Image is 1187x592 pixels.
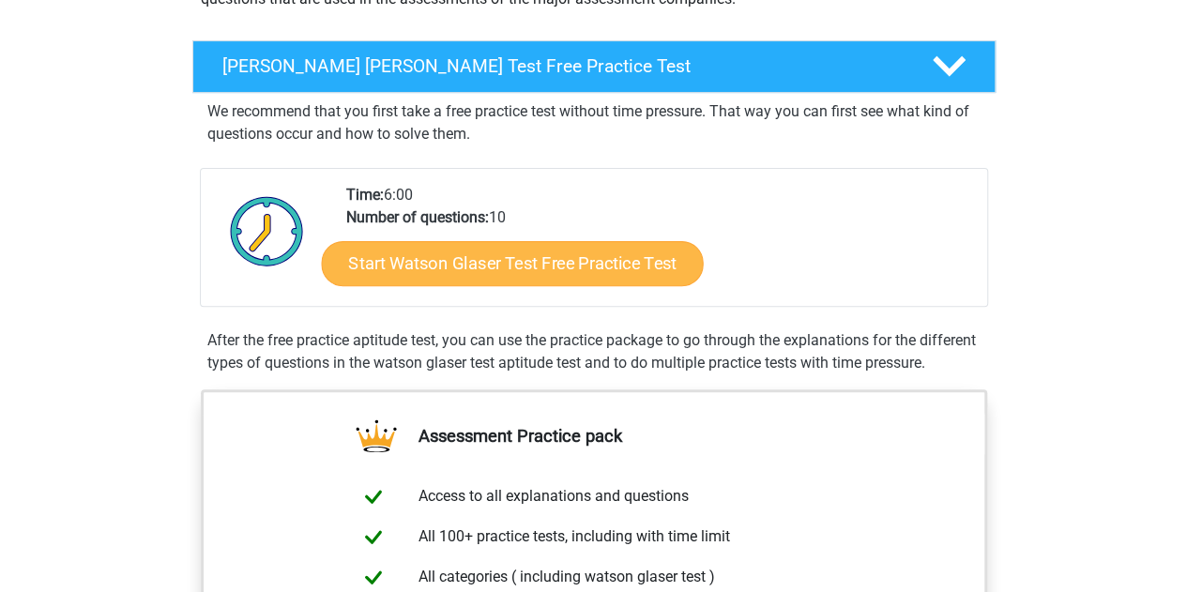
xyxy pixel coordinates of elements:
[207,100,981,145] p: We recommend that you first take a free practice test without time pressure. That way you can fir...
[185,40,1003,93] a: [PERSON_NAME] [PERSON_NAME] Test Free Practice Test
[346,208,489,226] b: Number of questions:
[321,241,703,286] a: Start Watson Glaser Test Free Practice Test
[200,329,988,374] div: After the free practice aptitude test, you can use the practice package to go through the explana...
[346,186,384,204] b: Time:
[222,55,902,77] h4: [PERSON_NAME] [PERSON_NAME] Test Free Practice Test
[220,184,314,278] img: Clock
[332,184,986,306] div: 6:00 10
